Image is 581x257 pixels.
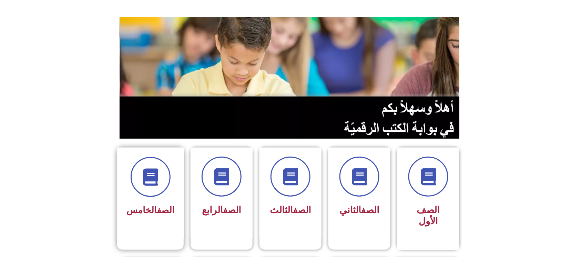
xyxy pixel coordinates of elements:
a: الصف [293,205,311,216]
a: الصف [361,205,379,216]
a: الصف [157,205,174,215]
a: الصف [223,205,241,216]
span: الثاني [339,205,379,216]
span: الخامس [126,205,174,215]
span: الصف الأول [417,205,440,227]
span: الرابع [202,205,241,216]
span: الثالث [270,205,311,216]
